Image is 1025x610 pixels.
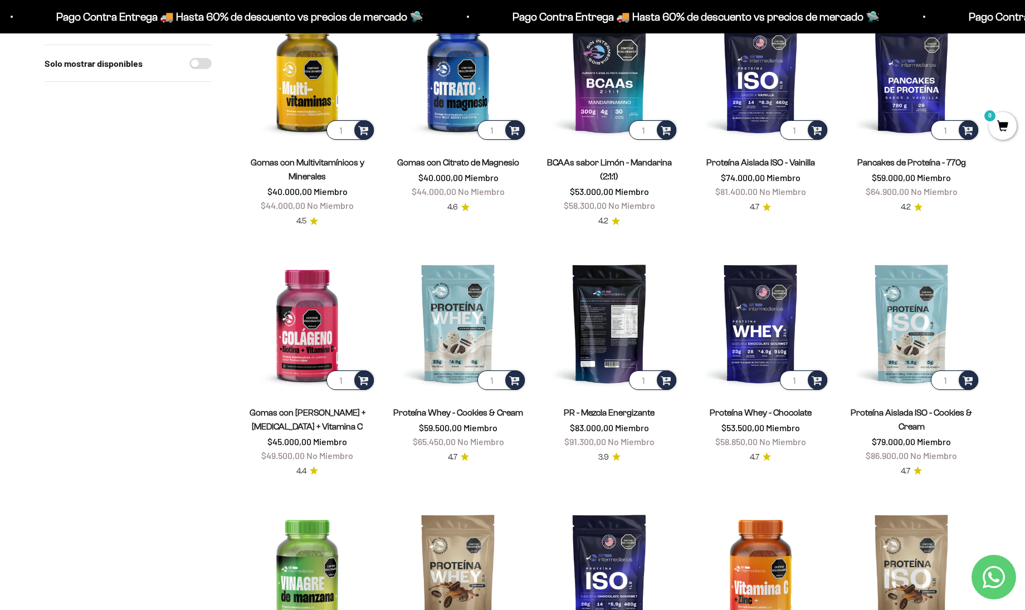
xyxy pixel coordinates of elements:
span: $59.500,00 [419,422,462,433]
mark: 0 [983,109,997,123]
span: 4.7 [750,201,759,213]
span: $59.000,00 [872,172,915,183]
span: No Miembro [910,450,957,461]
span: $53.000,00 [570,186,613,197]
span: No Miembro [759,436,806,447]
span: No Miembro [608,436,655,447]
span: $74.000,00 [721,172,765,183]
span: $44.000,00 [261,200,305,211]
span: $58.300,00 [564,200,607,211]
span: $79.000,00 [872,436,915,447]
img: PR - Mezcla Energizante [540,254,678,392]
span: $83.000,00 [570,422,613,433]
span: No Miembro [911,186,958,197]
span: Miembro [767,172,801,183]
a: 4.74.7 de 5.0 estrellas [750,201,771,213]
span: $40.000,00 [267,186,312,197]
span: 4.7 [448,451,457,463]
a: Proteína Whey - Cookies & Cream [393,408,523,417]
span: 3.9 [598,451,609,463]
span: $81.400,00 [715,186,758,197]
span: 4.2 [901,201,911,213]
span: No Miembro [306,450,353,461]
a: 4.54.5 de 5.0 estrellas [296,215,318,227]
span: 4.2 [598,215,608,227]
a: Gomas con Multivitamínicos y Minerales [251,158,364,181]
span: $45.000,00 [267,436,311,447]
span: Miembro [313,436,347,447]
a: BCAAs sabor Limón - Mandarina (2:1:1) [547,158,672,181]
span: $58.850,00 [715,436,758,447]
a: Gomas con Citrato de Magnesio [397,158,519,167]
span: Miembro [917,436,951,447]
a: 3.93.9 de 5.0 estrellas [598,451,621,463]
span: Miembro [615,422,649,433]
span: $65.450,00 [413,436,456,447]
span: $53.500,00 [721,422,764,433]
span: $49.500,00 [261,450,305,461]
span: Miembro [465,172,499,183]
span: Miembro [463,422,497,433]
span: No Miembro [307,200,354,211]
span: $40.000,00 [418,172,463,183]
span: $91.300,00 [564,436,606,447]
span: Miembro [917,172,951,183]
span: No Miembro [457,436,504,447]
a: Pancakes de Proteína - 770g [857,158,966,167]
a: Proteína Aislada ISO - Cookies & Cream [851,408,972,431]
span: No Miembro [759,186,806,197]
a: PR - Mezcla Energizante [564,408,655,417]
span: 4.7 [750,451,759,463]
span: 4.7 [901,465,910,477]
a: 4.64.6 de 5.0 estrellas [447,201,470,213]
span: No Miembro [458,186,505,197]
a: Proteína Whey - Chocolate [710,408,812,417]
span: No Miembro [608,200,655,211]
a: Gomas con [PERSON_NAME] + [MEDICAL_DATA] + Vitamina C [250,408,365,431]
a: 4.44.4 de 5.0 estrellas [296,465,318,477]
p: Pago Contra Entrega 🚚 Hasta 60% de descuento vs precios de mercado 🛸 [489,8,856,26]
span: 4.4 [296,465,306,477]
span: Miembro [615,186,649,197]
span: $64.900,00 [866,186,909,197]
a: 4.24.2 de 5.0 estrellas [598,215,620,227]
a: Proteína Aislada ISO - Vainilla [706,158,815,167]
a: 4.24.2 de 5.0 estrellas [901,201,922,213]
span: Miembro [314,186,348,197]
span: $44.000,00 [412,186,456,197]
p: Pago Contra Entrega 🚚 Hasta 60% de descuento vs precios de mercado 🛸 [33,8,400,26]
span: 4.5 [296,215,306,227]
a: 0 [989,121,1017,133]
a: 4.74.7 de 5.0 estrellas [750,451,771,463]
span: Miembro [766,422,800,433]
label: Solo mostrar disponibles [45,56,143,71]
a: 4.74.7 de 5.0 estrellas [448,451,469,463]
span: 4.6 [447,201,458,213]
a: 4.74.7 de 5.0 estrellas [901,465,922,477]
span: $86.900,00 [866,450,909,461]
